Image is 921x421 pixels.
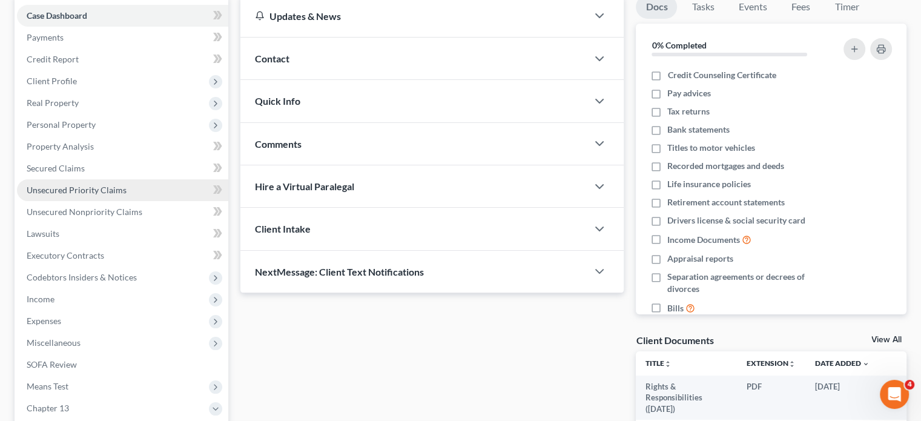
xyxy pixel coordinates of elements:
[17,354,228,376] a: SOFA Review
[255,95,300,107] span: Quick Info
[645,359,672,368] a: Titleunfold_more
[27,337,81,348] span: Miscellaneous
[27,403,69,413] span: Chapter 13
[862,360,870,368] i: expand_more
[255,181,354,192] span: Hire a Virtual Paralegal
[667,178,751,190] span: Life insurance policies
[17,201,228,223] a: Unsecured Nonpriority Claims
[27,207,142,217] span: Unsecured Nonpriority Claims
[664,360,672,368] i: unfold_more
[17,223,228,245] a: Lawsuits
[667,214,805,227] span: Drivers license & social security card
[667,87,711,99] span: Pay advices
[27,76,77,86] span: Client Profile
[652,40,706,50] strong: 0% Completed
[27,316,61,326] span: Expenses
[255,53,289,64] span: Contact
[27,54,79,64] span: Credit Report
[27,381,68,391] span: Means Test
[667,234,740,246] span: Income Documents
[667,69,776,81] span: Credit Counseling Certificate
[747,359,796,368] a: Extensionunfold_more
[667,253,733,265] span: Appraisal reports
[255,138,302,150] span: Comments
[255,223,311,234] span: Client Intake
[667,160,784,172] span: Recorded mortgages and deeds
[27,185,127,195] span: Unsecured Priority Claims
[805,376,879,420] td: [DATE]
[27,98,79,108] span: Real Property
[905,380,914,390] span: 4
[17,136,228,157] a: Property Analysis
[17,27,228,48] a: Payments
[27,228,59,239] span: Lawsuits
[27,250,104,260] span: Executory Contracts
[880,380,909,409] iframe: Intercom live chat
[788,360,796,368] i: unfold_more
[27,163,85,173] span: Secured Claims
[667,196,785,208] span: Retirement account statements
[17,179,228,201] a: Unsecured Priority Claims
[667,142,755,154] span: Titles to motor vehicles
[667,105,710,118] span: Tax returns
[255,266,424,277] span: NextMessage: Client Text Notifications
[815,359,870,368] a: Date Added expand_more
[27,10,87,21] span: Case Dashboard
[27,119,96,130] span: Personal Property
[17,48,228,70] a: Credit Report
[667,271,828,295] span: Separation agreements or decrees of divorces
[27,294,54,304] span: Income
[636,376,737,420] td: Rights & Responsibilities ([DATE])
[27,141,94,151] span: Property Analysis
[27,272,137,282] span: Codebtors Insiders & Notices
[27,359,77,370] span: SOFA Review
[667,302,684,314] span: Bills
[17,5,228,27] a: Case Dashboard
[871,336,902,344] a: View All
[17,157,228,179] a: Secured Claims
[255,10,573,22] div: Updates & News
[17,245,228,267] a: Executory Contracts
[737,376,805,420] td: PDF
[27,32,64,42] span: Payments
[636,334,713,346] div: Client Documents
[667,124,730,136] span: Bank statements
